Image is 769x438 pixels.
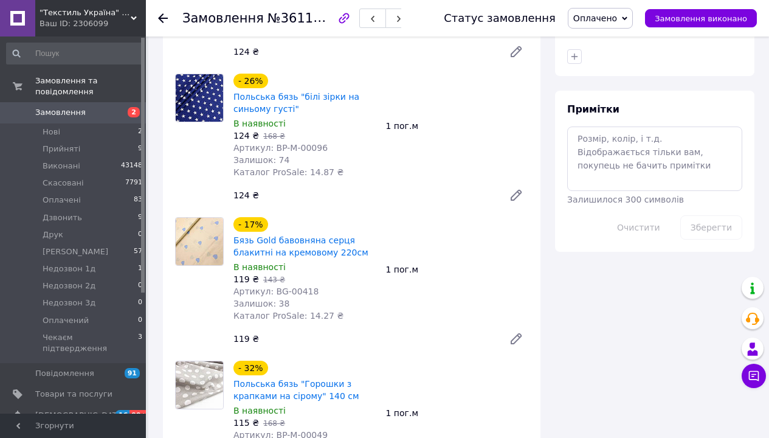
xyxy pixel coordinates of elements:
[138,297,142,308] span: 0
[134,195,142,206] span: 83
[128,107,140,117] span: 2
[645,9,757,27] button: Замовлення виконано
[567,4,740,38] span: Особисті нотатки, які бачите лише ви. З їх допомогою можна фільтрувати замовлення
[233,418,259,428] span: 115 ₴
[233,361,268,375] div: - 32%
[43,127,60,137] span: Нові
[43,212,82,223] span: Дзвонить
[504,327,528,351] a: Редагувати
[233,131,259,141] span: 124 ₴
[229,187,499,204] div: 124 ₴
[233,119,286,128] span: В наявності
[43,195,81,206] span: Оплачені
[43,144,80,155] span: Прийняті
[263,276,285,284] span: 143 ₴
[233,311,343,321] span: Каталог ProSale: 14.27 ₴
[567,103,619,115] span: Примітки
[233,274,259,284] span: 119 ₴
[43,263,95,274] span: Недозвон 1д
[233,299,289,308] span: Залишок: 38
[158,12,168,24] div: Повернутися назад
[43,297,95,308] span: Недозвон 3д
[233,379,359,401] a: Польська бязь "Горошки з крапками на сірому" 140 см
[138,280,142,291] span: 0
[233,155,289,165] span: Залишок: 74
[567,195,684,204] span: Залишилося 300 символів
[43,229,63,240] span: Друк
[138,332,142,354] span: 3
[43,280,95,291] span: Недозвон 2д
[138,127,142,137] span: 2
[229,330,499,347] div: 119 ₴
[138,144,142,155] span: 9
[444,12,556,24] div: Статус замовлення
[267,10,354,26] span: №361157840
[176,218,223,265] img: Бязь Gold бавовняна серця блакитні на кремовому 220см
[233,235,368,257] a: Бязь Gold бавовняна серця блакитні на кремовому 220см
[233,143,328,153] span: Артикул: BP-M-00096
[233,287,319,296] span: Артикул: BG-00418
[233,406,286,415] span: В наявності
[35,389,112,400] span: Товари та послуги
[116,410,129,420] span: 16
[43,332,138,354] span: Чекаєм підтвердження
[40,18,146,29] div: Ваш ID: 2306099
[43,161,80,172] span: Виконані
[233,92,359,114] a: Польська бязь "білі зірки на синьому густі"
[35,107,86,118] span: Замовлення
[229,43,499,60] div: 124 ₴
[138,263,142,274] span: 1
[233,167,343,177] span: Каталог ProSale: 14.87 ₴
[43,315,89,326] span: Оплачений
[40,7,131,18] span: "Текстиль Україна" інтернет-магазин дитячих тканин
[233,74,268,88] div: - 26%
[176,361,223,409] img: Польська бязь "Горошки з крапками на сірому" 140 см
[125,368,140,378] span: 91
[125,178,142,189] span: 7791
[655,14,747,23] span: Замовлення виконано
[134,246,142,257] span: 57
[233,262,286,272] span: В наявності
[176,74,223,122] img: Польська бязь "білі зірки на синьому густі"
[121,161,142,172] span: 43148
[381,117,534,134] div: 1 пог.м
[504,40,528,64] a: Редагувати
[138,229,142,240] span: 0
[129,410,150,420] span: 99+
[138,315,142,326] span: 0
[182,11,264,26] span: Замовлення
[263,419,285,428] span: 168 ₴
[35,75,146,97] span: Замовлення та повідомлення
[263,132,285,141] span: 168 ₴
[6,43,143,64] input: Пошук
[381,261,534,278] div: 1 пог.м
[573,13,617,23] span: Оплачено
[43,246,108,257] span: [PERSON_NAME]
[381,405,534,422] div: 1 пог.м
[35,410,125,421] span: [DEMOGRAPHIC_DATA]
[35,368,94,379] span: Повідомлення
[233,217,268,232] div: - 17%
[504,183,528,207] a: Редагувати
[43,178,84,189] span: Скасовані
[742,364,766,388] button: Чат з покупцем
[138,212,142,223] span: 9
